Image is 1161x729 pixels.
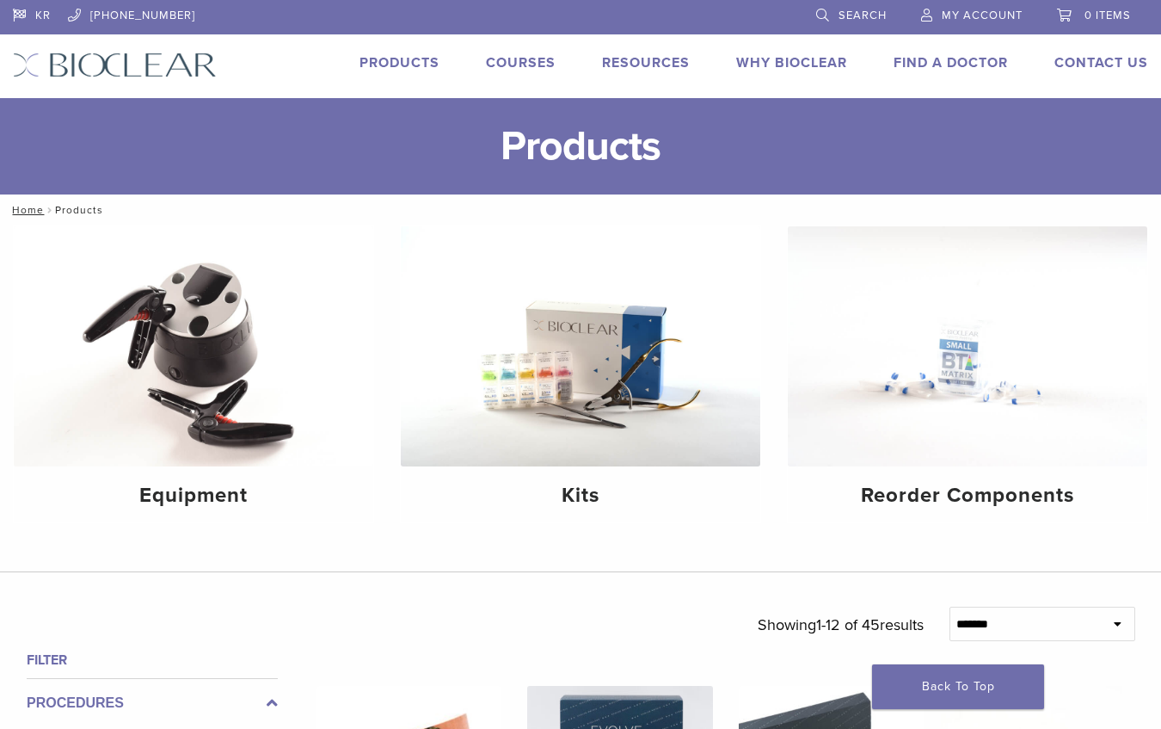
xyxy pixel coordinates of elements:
a: Home [7,204,44,216]
a: Equipment [14,226,373,522]
h4: Reorder Components [802,480,1133,511]
a: Why Bioclear [736,54,847,71]
a: Courses [486,54,556,71]
a: Kits [401,226,760,522]
a: Back To Top [872,664,1044,709]
span: 1-12 of 45 [816,615,880,634]
a: Reorder Components [788,226,1147,522]
a: Contact Us [1054,54,1148,71]
span: / [44,206,55,214]
label: Procedures [27,693,278,714]
a: Resources [602,54,690,71]
h4: Equipment [28,480,359,511]
h4: Kits [415,480,746,511]
img: Reorder Components [788,226,1147,466]
img: Equipment [14,226,373,466]
span: 0 items [1084,9,1131,22]
p: Showing results [758,607,924,643]
img: Bioclear [13,53,217,77]
img: Kits [401,226,760,466]
span: Search [838,9,887,22]
a: Products [359,54,439,71]
a: Find A Doctor [894,54,1008,71]
h4: Filter [27,650,278,670]
span: My Account [942,9,1023,22]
